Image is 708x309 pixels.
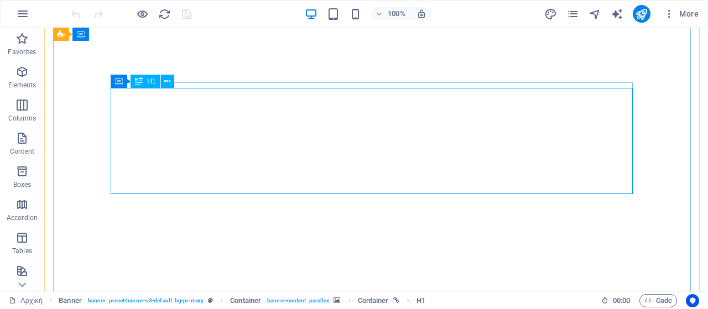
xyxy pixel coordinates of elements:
[639,294,677,307] button: Code
[8,81,37,90] p: Elements
[611,7,624,20] button: text_generator
[13,180,32,189] p: Boxes
[566,7,580,20] button: pages
[611,8,623,20] i: AI Writer
[158,8,171,20] i: Reload page
[417,9,426,19] i: On resize automatically adjust zoom level to fit chosen device.
[147,78,155,85] span: H1
[388,7,405,20] h6: 100%
[613,294,630,307] span: 00 00
[8,114,36,123] p: Columns
[10,147,34,156] p: Content
[7,213,38,222] p: Accordion
[659,5,703,23] button: More
[621,296,622,305] span: :
[644,294,672,307] span: Code
[589,8,601,20] i: Navigator
[358,294,389,307] span: Click to select. Double-click to edit
[544,8,557,20] i: Design (Ctrl+Alt+Y)
[566,8,579,20] i: Pages (Ctrl+Alt+S)
[86,294,204,307] span: . banner .preset-banner-v3-default .bg-primary
[230,294,261,307] span: Click to select. Double-click to edit
[544,7,558,20] button: design
[601,294,631,307] h6: Session time
[664,8,699,19] span: More
[371,7,410,20] button: 100%
[686,294,699,307] button: Usercentrics
[417,294,425,307] span: Click to select. Double-click to edit
[635,8,648,20] i: Publish
[589,7,602,20] button: navigator
[59,294,425,307] nav: breadcrumb
[158,7,171,20] button: reload
[208,297,213,303] i: This element is a customizable preset
[633,5,650,23] button: publish
[8,48,36,56] p: Favorites
[136,7,149,20] button: Click here to leave preview mode and continue editing
[265,294,329,307] span: . banner-content .parallax
[12,247,32,255] p: Tables
[59,294,82,307] span: Click to select. Double-click to edit
[334,297,340,303] i: This element contains a background
[9,294,43,307] a: Click to cancel selection. Double-click to open Pages
[393,297,399,303] i: This element is linked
